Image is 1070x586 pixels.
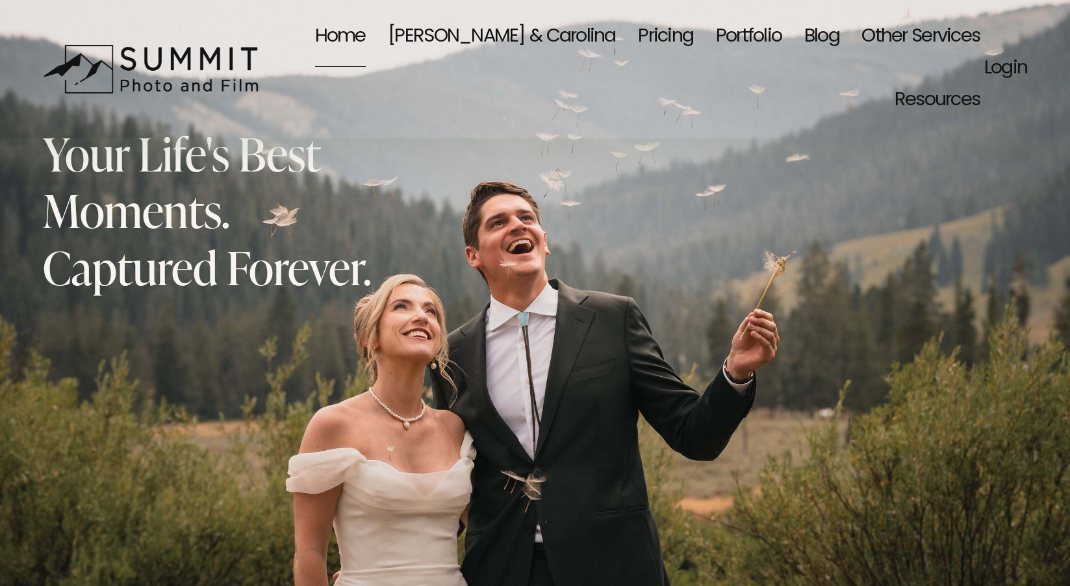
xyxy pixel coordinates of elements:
[638,5,693,69] a: Pricing
[388,5,615,69] a: [PERSON_NAME] & Carolina
[43,125,407,295] h2: Your Life's Best Moments. Captured Forever.
[895,69,980,133] a: folder dropdown
[804,5,839,69] a: Blog
[861,7,980,67] span: Other Services
[315,5,366,69] a: Home
[895,71,980,131] span: Resources
[716,5,782,69] a: Portfolio
[43,44,267,94] img: Summit Photo and Film
[861,5,980,69] a: folder dropdown
[984,39,1027,99] a: Login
